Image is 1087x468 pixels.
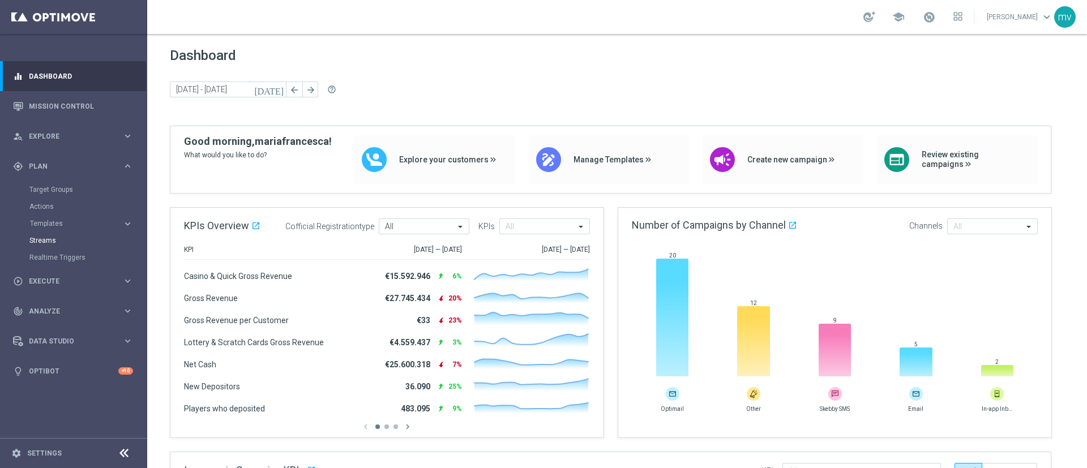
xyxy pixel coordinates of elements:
button: Data Studio keyboard_arrow_right [12,337,134,346]
i: lightbulb [13,366,23,376]
div: Realtime Triggers [29,249,146,266]
a: Mission Control [29,91,133,121]
button: lightbulb Optibot +10 [12,367,134,376]
span: Templates [30,220,111,227]
i: keyboard_arrow_right [122,161,133,171]
div: Explore [13,131,122,141]
div: +10 [118,367,133,375]
span: Explore [29,133,122,140]
a: [PERSON_NAME]keyboard_arrow_down [986,8,1054,25]
a: Settings [27,450,62,457]
i: keyboard_arrow_right [122,218,133,229]
i: keyboard_arrow_right [122,131,133,141]
div: Optibot [13,356,133,386]
span: Analyze [29,308,122,315]
div: Plan [13,161,122,171]
i: gps_fixed [13,161,23,171]
div: Target Groups [29,181,146,198]
button: equalizer Dashboard [12,72,134,81]
button: Templates keyboard_arrow_right [29,219,134,228]
div: Dashboard [13,61,133,91]
a: Actions [29,202,118,211]
a: Dashboard [29,61,133,91]
span: Plan [29,163,122,170]
button: Mission Control [12,102,134,111]
div: Data Studio [13,336,122,346]
i: keyboard_arrow_right [122,306,133,316]
div: Streams [29,232,146,249]
button: person_search Explore keyboard_arrow_right [12,132,134,141]
i: play_circle_outline [13,276,23,286]
div: Actions [29,198,146,215]
button: track_changes Analyze keyboard_arrow_right [12,307,134,316]
a: Realtime Triggers [29,253,118,262]
span: Execute [29,278,122,285]
span: keyboard_arrow_down [1041,11,1053,23]
div: Templates [30,220,122,227]
div: Execute [13,276,122,286]
div: Templates [29,215,146,232]
div: mv [1054,6,1076,28]
a: Target Groups [29,185,118,194]
a: Optibot [29,356,118,386]
button: play_circle_outline Execute keyboard_arrow_right [12,277,134,286]
i: person_search [13,131,23,141]
a: Streams [29,236,118,245]
span: Data Studio [29,338,122,345]
div: Analyze [13,306,122,316]
i: keyboard_arrow_right [122,336,133,346]
i: track_changes [13,306,23,316]
i: equalizer [13,71,23,81]
i: settings [11,448,22,458]
button: gps_fixed Plan keyboard_arrow_right [12,162,134,171]
div: Mission Control [13,91,133,121]
i: keyboard_arrow_right [122,276,133,286]
span: school [892,11,905,23]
